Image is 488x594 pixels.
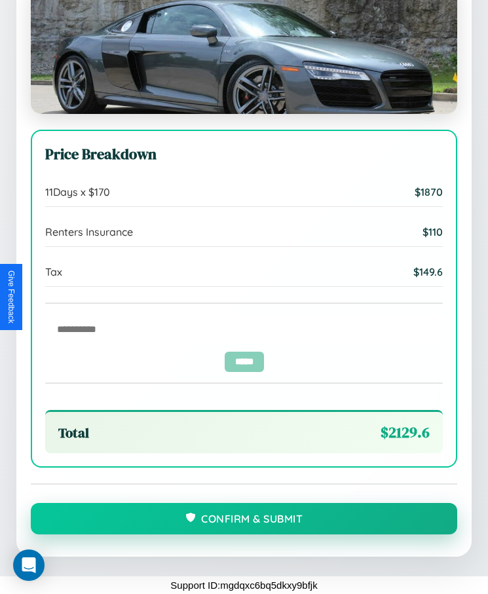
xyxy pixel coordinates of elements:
[31,503,457,534] button: Confirm & Submit
[7,270,16,324] div: Give Feedback
[45,265,62,278] span: Tax
[415,185,443,198] span: $ 1870
[58,423,89,442] span: Total
[422,225,443,238] span: $ 110
[413,265,443,278] span: $ 149.6
[45,144,443,164] h3: Price Breakdown
[381,422,430,443] span: $ 2129.6
[13,549,45,581] div: Open Intercom Messenger
[45,185,110,198] span: 11 Days x $ 170
[45,225,133,238] span: Renters Insurance
[170,576,317,594] p: Support ID: mgdqxc6bq5dkxy9bfjk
